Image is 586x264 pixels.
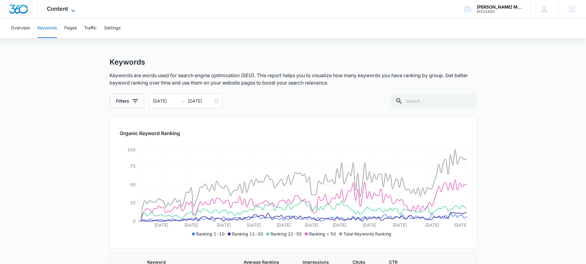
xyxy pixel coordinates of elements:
tspan: 25 [130,200,136,205]
button: Settings [104,18,121,38]
span: to [181,99,185,104]
span: swap-right [181,99,185,104]
button: Keywords [37,18,57,38]
tspan: 0 [133,218,136,224]
tspan: [DATE] [332,222,346,228]
tspan: [DATE] [425,222,439,228]
tspan: [DATE] [247,222,261,228]
div: account id [477,9,521,14]
h1: Keywords [110,58,145,67]
tspan: [DATE] [154,222,168,228]
tspan: 50 [130,182,136,187]
tspan: [DATE] [453,222,468,228]
h2: Organic Keyword Ranking [120,130,467,137]
span: Content [47,6,68,12]
tspan: 75 [130,164,136,169]
tspan: [DATE] [277,222,291,228]
span: Ranking 1-10 [196,231,225,236]
button: Pages [64,18,77,38]
input: Start date [153,98,178,104]
span: Ranking 21-50 [271,231,302,236]
span: Ranking > 50 [309,231,336,236]
input: End date [188,98,213,104]
button: Traffic [84,18,97,38]
span: Ranking 11-20 [232,231,263,236]
button: Filters [110,94,144,108]
tspan: [DATE] [216,222,230,228]
tspan: [DATE] [184,222,198,228]
tspan: 100 [127,147,136,152]
tspan: [DATE] [392,222,406,228]
button: Overview [11,18,30,38]
span: Total Keywords Ranking [343,231,391,236]
input: Search... [390,94,477,108]
tspan: [DATE] [362,222,376,228]
div: account name [477,5,521,9]
p: Keywords are words used for search engine optimization (SEO). This report helps you to visualize ... [110,72,477,86]
tspan: [DATE] [304,222,319,228]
